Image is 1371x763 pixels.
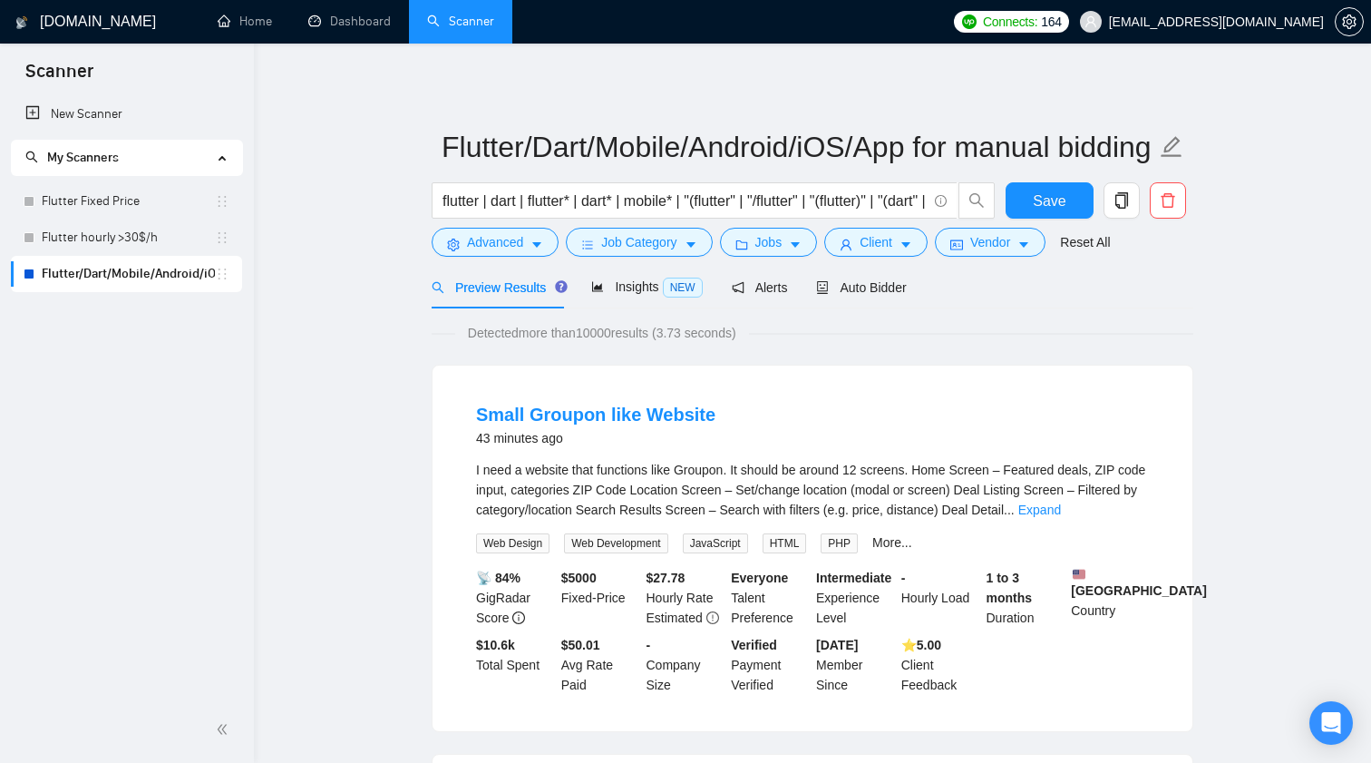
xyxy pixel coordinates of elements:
[755,232,783,252] span: Jobs
[11,96,242,132] li: New Scanner
[25,151,38,163] span: search
[1335,7,1364,36] button: setting
[442,190,927,212] input: Search Freelance Jobs...
[812,635,898,695] div: Member Since
[816,571,891,585] b: Intermediate
[1041,12,1061,32] span: 164
[455,323,749,343] span: Detected more than 10000 results (3.73 seconds)
[1006,182,1094,219] button: Save
[566,228,712,257] button: barsJob Categorycaret-down
[720,228,818,257] button: folderJobscaret-down
[970,232,1010,252] span: Vendor
[11,58,108,96] span: Scanner
[432,228,559,257] button: settingAdvancedcaret-down
[218,14,272,29] a: homeHome
[512,611,525,624] span: info-circle
[1150,182,1186,219] button: delete
[685,238,697,251] span: caret-down
[591,279,702,294] span: Insights
[442,124,1156,170] input: Scanner name...
[727,568,812,628] div: Talent Preference
[731,638,777,652] b: Verified
[1067,568,1152,628] div: Country
[983,568,1068,628] div: Duration
[601,232,676,252] span: Job Category
[308,14,391,29] a: dashboardDashboard
[47,150,119,165] span: My Scanners
[816,638,858,652] b: [DATE]
[476,571,520,585] b: 📡 84%
[731,571,788,585] b: Everyone
[215,194,229,209] span: holder
[840,238,852,251] span: user
[732,281,744,294] span: notification
[561,571,597,585] b: $ 5000
[812,568,898,628] div: Experience Level
[987,571,1033,605] b: 1 to 3 months
[899,238,912,251] span: caret-down
[647,611,703,625] span: Estimated
[561,638,600,652] b: $50.01
[950,238,963,251] span: idcard
[11,220,242,256] li: Flutter hourly >30$/h
[1018,503,1061,517] a: Expand
[472,568,558,628] div: GigRadar Score
[591,280,604,293] span: area-chart
[1060,232,1110,252] a: Reset All
[476,460,1149,520] div: I need a website that functions like Groupon. It should be around 12 screens. Home Screen – Featu...
[732,280,788,295] span: Alerts
[467,232,523,252] span: Advanced
[935,228,1045,257] button: idcardVendorcaret-down
[1336,15,1363,29] span: setting
[476,533,549,553] span: Web Design
[821,533,858,553] span: PHP
[558,635,643,695] div: Avg Rate Paid
[901,638,941,652] b: ⭐️ 5.00
[727,635,812,695] div: Payment Verified
[1104,182,1140,219] button: copy
[215,230,229,245] span: holder
[476,427,715,449] div: 43 minutes ago
[816,281,829,294] span: robot
[432,280,562,295] span: Preview Results
[1071,568,1207,598] b: [GEOGRAPHIC_DATA]
[215,267,229,281] span: holder
[447,238,460,251] span: setting
[1073,568,1085,581] img: 🇺🇸
[824,228,928,257] button: userClientcaret-down
[789,238,802,251] span: caret-down
[472,635,558,695] div: Total Spent
[530,238,543,251] span: caret-down
[959,192,994,209] span: search
[647,571,685,585] b: $ 27.78
[643,635,728,695] div: Company Size
[216,720,234,739] span: double-left
[432,281,444,294] span: search
[1017,238,1030,251] span: caret-down
[735,238,748,251] span: folder
[15,8,28,37] img: logo
[706,611,719,624] span: exclamation-circle
[1151,192,1185,209] span: delete
[1004,503,1015,517] span: ...
[42,220,215,256] a: Flutter hourly >30$/h
[872,535,912,550] a: More...
[1033,190,1065,212] span: Save
[816,280,906,295] span: Auto Bidder
[42,256,215,292] a: Flutter/Dart/Mobile/Android/iOS/App for manual bidding
[476,638,515,652] b: $ 10.6k
[558,568,643,628] div: Fixed-Price
[935,195,947,207] span: info-circle
[898,635,983,695] div: Client Feedback
[25,150,119,165] span: My Scanners
[647,638,651,652] b: -
[763,533,807,553] span: HTML
[11,256,242,292] li: Flutter/Dart/Mobile/Android/iOS/App for manual bidding
[1104,192,1139,209] span: copy
[581,238,594,251] span: bars
[476,405,715,425] a: Small Groupon like Website
[1309,701,1353,745] div: Open Intercom Messenger
[683,533,748,553] span: JavaScript
[11,183,242,220] li: Flutter Fixed Price
[983,12,1037,32] span: Connects:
